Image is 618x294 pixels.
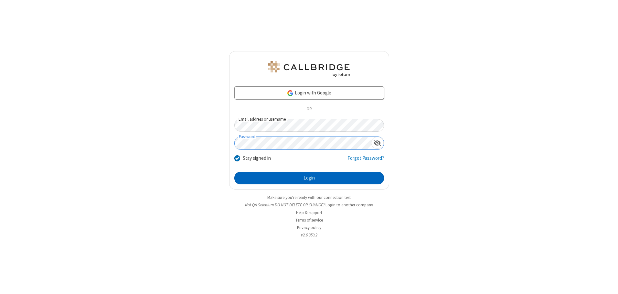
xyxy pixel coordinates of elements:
span: OR [304,105,314,114]
label: Stay signed in [243,155,271,162]
a: Make sure you're ready with our connection test [267,195,351,200]
a: Forgot Password? [347,155,384,167]
input: Email address or username [234,119,384,132]
a: Terms of service [295,217,323,223]
input: Password [235,137,371,149]
button: Login [234,172,384,185]
img: QA Selenium DO NOT DELETE OR CHANGE [267,61,351,77]
a: Login with Google [234,86,384,99]
img: google-icon.png [287,90,294,97]
button: Login to another company [325,202,373,208]
a: Help & support [296,210,322,215]
div: Show password [371,137,384,149]
li: Not QA Selenium DO NOT DELETE OR CHANGE? [229,202,389,208]
li: v2.6.350.2 [229,232,389,238]
a: Privacy policy [297,225,321,230]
